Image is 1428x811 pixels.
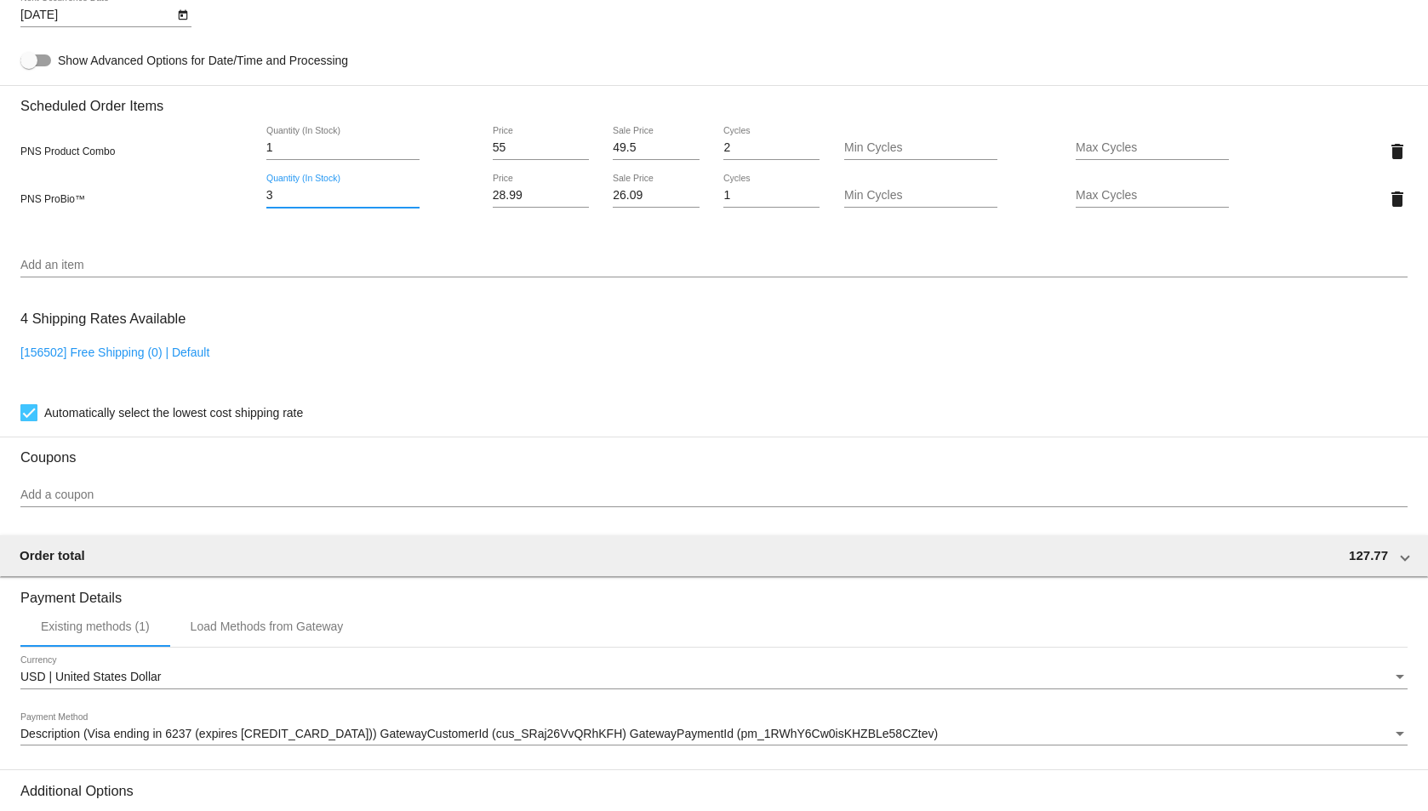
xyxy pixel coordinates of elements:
h3: 4 Shipping Rates Available [20,300,186,337]
span: PNS ProBio™ [20,193,85,205]
button: Open calendar [174,5,191,23]
h3: Payment Details [20,577,1408,606]
input: Sale Price [613,141,700,155]
a: [156502] Free Shipping (0) | Default [20,346,209,359]
span: Automatically select the lowest cost shipping rate [44,403,303,423]
h3: Additional Options [20,783,1408,799]
div: Existing methods (1) [41,620,150,633]
mat-icon: delete [1387,141,1408,162]
mat-select: Currency [20,671,1408,684]
input: Cycles [723,189,820,203]
input: Max Cycles [1076,141,1229,155]
mat-icon: delete [1387,189,1408,209]
input: Add an item [20,259,1408,272]
div: Load Methods from Gateway [191,620,344,633]
input: Min Cycles [844,189,997,203]
span: 127.77 [1349,548,1388,563]
input: Min Cycles [844,141,997,155]
span: USD | United States Dollar [20,670,161,683]
span: Order total [20,548,85,563]
input: Quantity (In Stock) [266,141,420,155]
span: Show Advanced Options for Date/Time and Processing [58,52,348,69]
span: PNS Product Combo [20,146,115,157]
input: Price [493,189,589,203]
h3: Coupons [20,437,1408,465]
input: Cycles [723,141,820,155]
input: Add a coupon [20,488,1408,502]
input: Next Occurrence Date [20,9,174,22]
h3: Scheduled Order Items [20,85,1408,114]
input: Price [493,141,589,155]
mat-select: Payment Method [20,728,1408,741]
span: Description (Visa ending in 6237 (expires [CREDIT_CARD_DATA])) GatewayCustomerId (cus_SRaj26VvQRh... [20,727,938,740]
input: Sale Price [613,189,700,203]
input: Quantity (In Stock) [266,189,420,203]
input: Max Cycles [1076,189,1229,203]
